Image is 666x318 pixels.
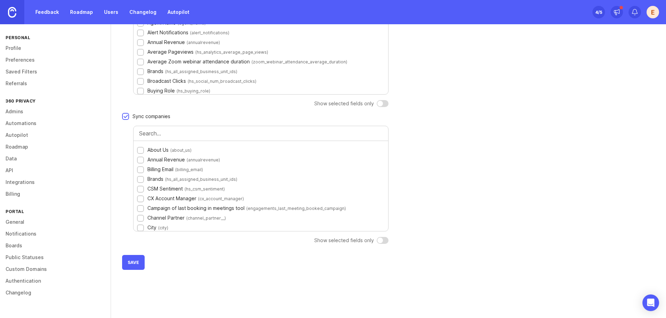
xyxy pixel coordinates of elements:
[147,38,220,46] div: Annual Revenue
[147,185,225,193] div: CSM Sentiment
[133,113,170,120] div: Sync companies
[66,6,97,18] a: Roadmap
[188,30,229,35] span: ( alert_notifications )
[163,177,237,182] span: ( hs_all_assigned_business_unit_ids )
[147,156,220,164] div: Annual Revenue
[194,50,268,55] span: ( hs_analytics_average_page_views )
[147,29,229,37] div: Alert Notifications
[185,157,220,162] span: ( annualrevenue )
[147,166,203,174] div: Billing Email
[183,186,225,192] span: ( hs_csm_sentiment )
[31,6,63,18] a: Feedback
[185,215,226,221] span: ( channel_partner__ )
[185,40,220,45] span: ( annualrevenue )
[163,69,237,74] span: ( hs_all_assigned_business_unit_ids )
[147,204,346,212] div: Campaign of last booking in meetings tool
[647,6,659,18] button: E
[139,130,377,137] input: Search...
[163,6,194,18] a: Autopilot
[595,7,602,17] div: 4 /5
[592,6,605,18] button: 4/5
[250,59,347,64] span: ( zoom_webinar_attendance_average_duration )
[245,206,346,211] span: ( engagements_last_meeting_booked_campaign )
[147,214,226,222] div: Channel Partner
[186,79,256,84] span: ( hs_social_num_broadcast_clicks )
[642,294,659,311] div: Open Intercom Messenger
[8,7,16,18] img: Canny Home
[147,68,237,76] div: Brands
[169,148,191,153] span: ( about_us )
[147,77,256,85] div: Broadcast Clicks
[314,100,374,107] p: Show selected fields only
[147,48,268,56] div: Average Pageviews
[147,195,244,203] div: CX Account Manager
[147,146,191,154] div: About Us
[122,255,145,270] button: Save
[156,225,168,230] span: ( city )
[100,6,122,18] a: Users
[147,87,210,95] div: Buying Role
[147,224,168,232] div: City
[175,88,210,94] span: ( hs_buying_role )
[314,237,374,244] p: Show selected fields only
[196,196,244,201] span: ( cx_account_manager )
[173,167,203,172] span: ( billing_email )
[147,175,237,183] div: Brands
[125,6,161,18] a: Changelog
[147,58,347,66] div: Average Zoom webinar attendance duration
[128,260,139,265] span: Save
